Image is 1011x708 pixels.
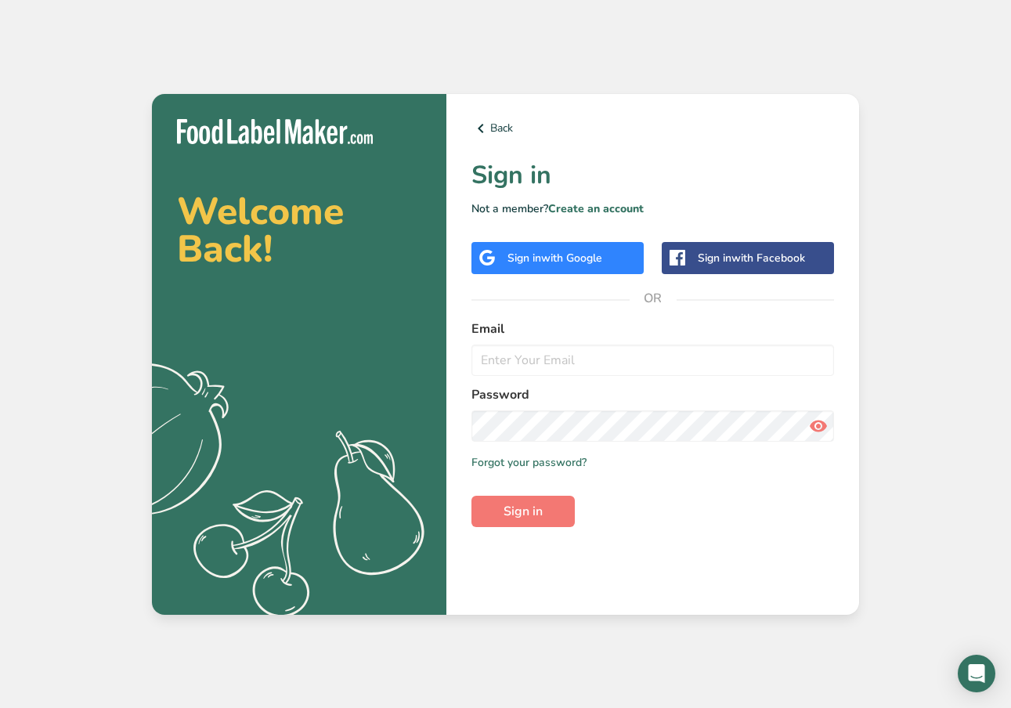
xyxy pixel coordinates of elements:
[177,193,421,268] h2: Welcome Back!
[471,157,834,194] h1: Sign in
[548,201,644,216] a: Create an account
[958,655,995,692] div: Open Intercom Messenger
[504,502,543,521] span: Sign in
[471,345,834,376] input: Enter Your Email
[731,251,805,265] span: with Facebook
[698,250,805,266] div: Sign in
[471,496,575,527] button: Sign in
[471,385,834,404] label: Password
[507,250,602,266] div: Sign in
[471,119,834,138] a: Back
[630,275,677,322] span: OR
[177,119,373,145] img: Food Label Maker
[471,454,587,471] a: Forgot your password?
[471,320,834,338] label: Email
[471,200,834,217] p: Not a member?
[541,251,602,265] span: with Google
